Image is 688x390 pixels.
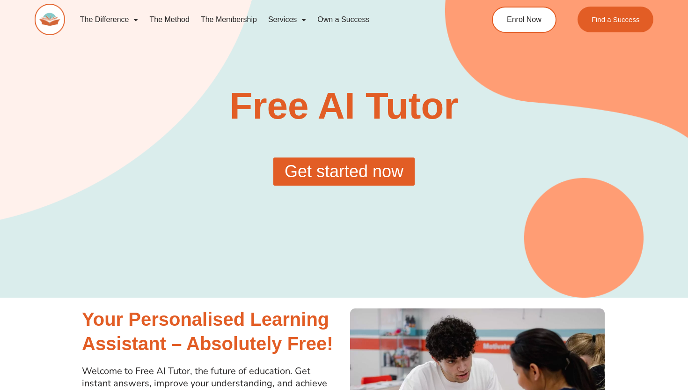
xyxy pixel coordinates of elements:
a: Services [263,9,312,30]
a: Own a Success [312,9,375,30]
a: Get started now [273,157,415,186]
h1: Free AI Tutor [187,87,501,125]
span: Find a Success [592,16,640,23]
a: Enrol Now [492,7,556,33]
span: Enrol Now [507,16,542,23]
span: Get started now [285,163,403,180]
a: The Membership [195,9,263,30]
a: The Difference [74,9,144,30]
a: Find a Success [578,7,654,32]
iframe: Chat Widget [641,345,688,390]
h2: Your Personalised Learning Assistant – Absolutely Free! [82,307,339,356]
a: The Method [144,9,195,30]
nav: Menu [74,9,457,30]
